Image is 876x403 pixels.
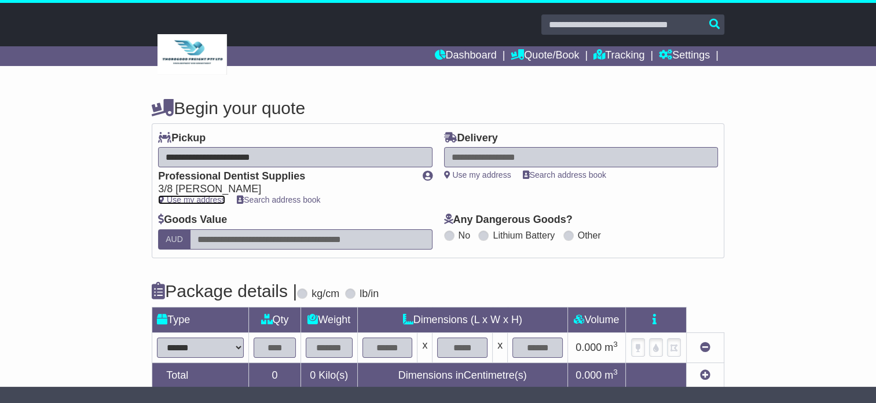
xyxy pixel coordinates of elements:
[158,195,225,204] a: Use my address
[158,183,410,196] div: 3/8 [PERSON_NAME]
[158,214,227,226] label: Goods Value
[249,307,301,332] td: Qty
[152,307,249,332] td: Type
[604,342,618,353] span: m
[417,332,432,362] td: x
[360,288,379,301] label: lb/in
[604,369,618,381] span: m
[659,46,710,66] a: Settings
[152,281,297,301] h4: Package details |
[152,98,724,118] h4: Begin your quote
[523,170,606,179] a: Search address book
[700,369,710,381] a: Add new item
[310,369,316,381] span: 0
[444,214,573,226] label: Any Dangerous Goods?
[158,132,206,145] label: Pickup
[158,229,190,250] label: AUD
[511,46,579,66] a: Quote/Book
[444,170,511,179] a: Use my address
[493,230,555,241] label: Lithium Battery
[444,132,498,145] label: Delivery
[576,369,602,381] span: 0.000
[567,307,625,332] td: Volume
[434,46,496,66] a: Dashboard
[613,340,618,349] sup: 3
[300,307,357,332] td: Weight
[249,362,301,388] td: 0
[493,332,508,362] td: x
[311,288,339,301] label: kg/cm
[357,307,567,332] td: Dimensions (L x W x H)
[237,195,320,204] a: Search address book
[357,362,567,388] td: Dimensions in Centimetre(s)
[152,362,249,388] td: Total
[593,46,644,66] a: Tracking
[613,368,618,376] sup: 3
[158,170,410,183] div: Professional Dentist Supplies
[578,230,601,241] label: Other
[700,342,710,353] a: Remove this item
[300,362,357,388] td: Kilo(s)
[576,342,602,353] span: 0.000
[459,230,470,241] label: No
